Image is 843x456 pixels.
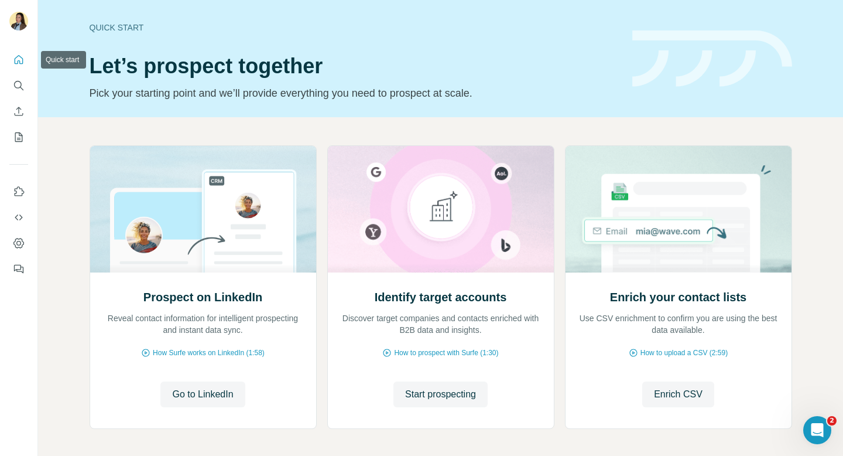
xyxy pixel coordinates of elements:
span: 2 [827,416,837,426]
h2: Enrich your contact lists [610,289,746,305]
img: Avatar [9,12,28,30]
button: Use Surfe on LinkedIn [9,181,28,202]
iframe: Intercom live chat [803,416,831,444]
span: Go to LinkedIn [172,387,233,401]
button: Dashboard [9,233,28,254]
button: Enrich CSV [642,382,714,407]
div: Quick start [90,22,618,33]
h2: Identify target accounts [375,289,507,305]
button: My lists [9,127,28,148]
p: Pick your starting point and we’ll provide everything you need to prospect at scale. [90,85,618,101]
span: Start prospecting [405,387,476,401]
span: How to upload a CSV (2:59) [640,348,728,358]
img: banner [632,30,792,87]
button: Enrich CSV [9,101,28,122]
button: Go to LinkedIn [160,382,245,407]
button: Search [9,75,28,96]
button: Quick start [9,49,28,70]
button: Use Surfe API [9,207,28,228]
span: How to prospect with Surfe (1:30) [394,348,498,358]
p: Use CSV enrichment to confirm you are using the best data available. [577,312,780,336]
h2: Prospect on LinkedIn [143,289,262,305]
button: Feedback [9,258,28,280]
img: Identify target accounts [327,146,554,273]
p: Discover target companies and contacts enriched with B2B data and insights. [340,312,542,336]
img: Prospect on LinkedIn [90,146,317,273]
button: Start prospecting [393,382,488,407]
span: How Surfe works on LinkedIn (1:58) [153,348,265,358]
img: Enrich your contact lists [565,146,792,273]
h1: Let’s prospect together [90,55,618,78]
p: Reveal contact information for intelligent prospecting and instant data sync. [102,312,304,336]
span: Enrich CSV [654,387,702,401]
